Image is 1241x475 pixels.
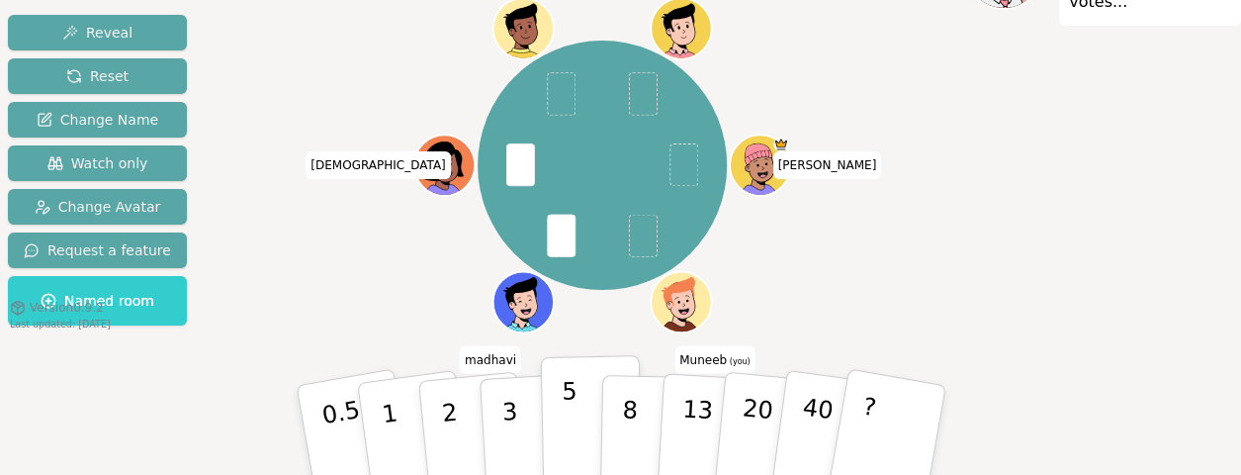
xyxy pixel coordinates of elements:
[8,233,187,268] button: Request a feature
[62,23,133,43] span: Reveal
[66,66,129,86] span: Reset
[24,240,171,260] span: Request a feature
[8,15,187,50] button: Reveal
[8,58,187,94] button: Reset
[10,319,111,330] span: Last updated: [DATE]
[35,197,161,217] span: Change Avatar
[460,345,521,373] span: Click to change your name
[8,189,187,225] button: Change Avatar
[10,300,104,316] button: Version0.9.2
[8,145,187,181] button: Watch only
[653,273,710,331] button: Click to change your avatar
[41,291,154,311] span: Named room
[773,137,788,151] span: Patrick is the host
[772,151,881,179] span: Click to change your name
[30,300,104,316] span: Version 0.9.2
[306,151,450,179] span: Click to change your name
[674,345,754,373] span: Click to change your name
[47,153,148,173] span: Watch only
[727,356,751,365] span: (you)
[37,110,158,130] span: Change Name
[8,276,187,326] button: Named room
[8,102,187,138] button: Change Name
